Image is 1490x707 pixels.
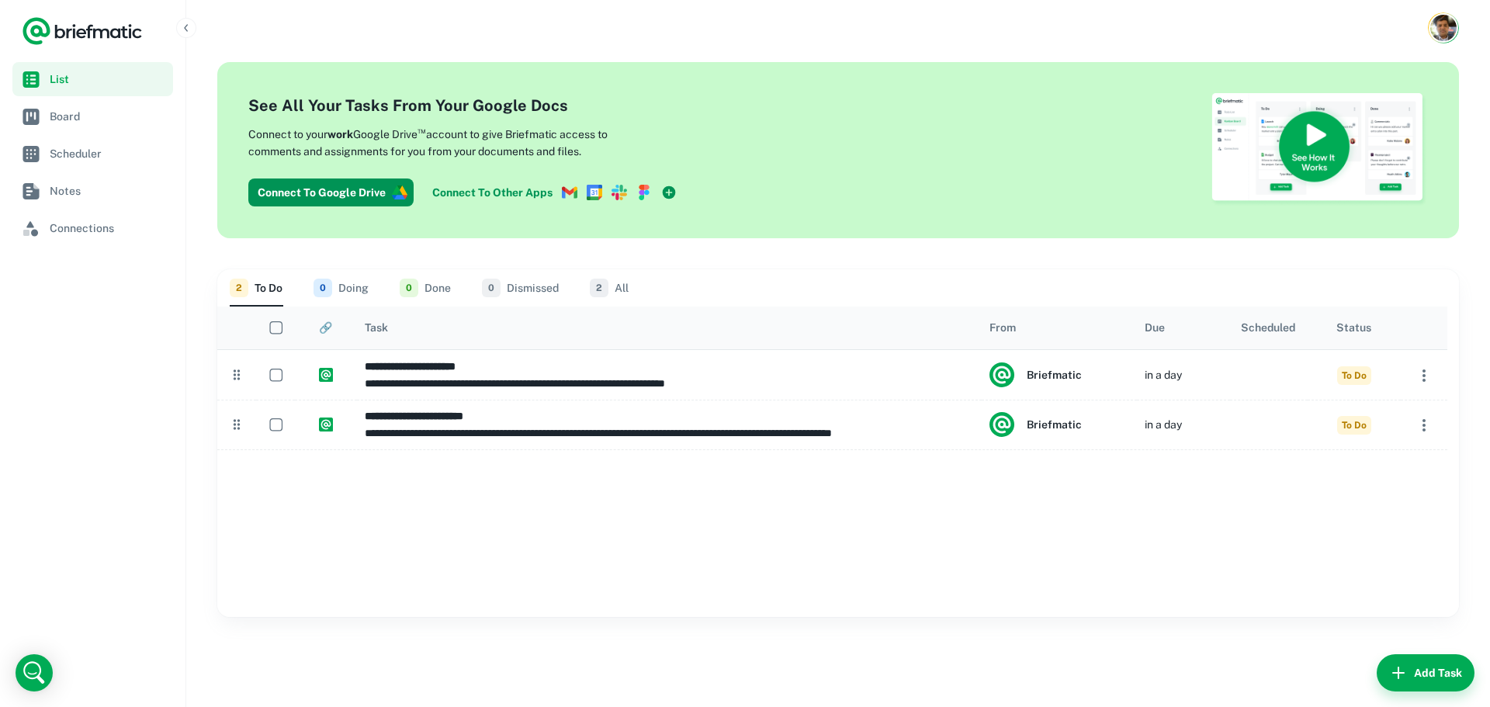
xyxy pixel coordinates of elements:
button: Account button [1428,12,1459,43]
a: List [12,62,173,96]
button: Connect To Google Drive [248,178,414,206]
span: To Do [1337,366,1371,385]
button: To Do [230,269,282,307]
div: From [989,321,1016,334]
span: Scheduler [50,145,167,162]
div: Scheduled [1241,321,1295,334]
p: Connect to your Google Drive account to give Briefmatic access to comments and assignments for yo... [248,123,660,160]
span: 0 [314,279,332,297]
a: Connections [12,211,173,245]
img: https://app.briefmatic.com/assets/integrations/system.png [319,368,333,382]
img: system.png [989,362,1014,387]
span: 2 [590,279,608,297]
a: Notes [12,174,173,208]
button: Done [400,269,451,307]
span: 0 [482,279,501,297]
button: All [590,269,629,307]
div: Status [1336,321,1371,334]
span: To Do [1337,416,1371,435]
h4: See All Your Tasks From Your Google Docs [248,94,683,117]
img: Manoj Zanwar (Godawari Industries) [1430,15,1457,41]
img: system.png [989,412,1014,437]
a: Scheduler [12,137,173,171]
div: Open Intercom Messenger [16,654,53,691]
span: List [50,71,167,88]
h6: Briefmatic [1027,366,1082,383]
span: 2 [230,279,248,297]
span: Connections [50,220,167,237]
div: Task [365,321,388,334]
img: See How Briefmatic Works [1211,93,1428,207]
a: Connect To Other Apps [426,178,683,206]
a: Board [12,99,173,133]
button: Dismissed [482,269,559,307]
sup: ™ [418,125,426,136]
span: 0 [400,279,418,297]
h6: Briefmatic [1027,416,1082,433]
div: in a day [1145,400,1182,449]
div: Due [1145,321,1165,334]
button: Add Task [1377,654,1474,691]
img: https://app.briefmatic.com/assets/integrations/system.png [319,418,333,431]
a: Logo [22,16,143,47]
span: Board [50,108,167,125]
span: Notes [50,182,167,199]
button: Doing [314,269,369,307]
div: in a day [1145,351,1182,400]
b: work [327,128,353,140]
div: 🔗 [319,321,332,334]
div: Briefmatic [989,362,1082,387]
div: Briefmatic [989,412,1082,437]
